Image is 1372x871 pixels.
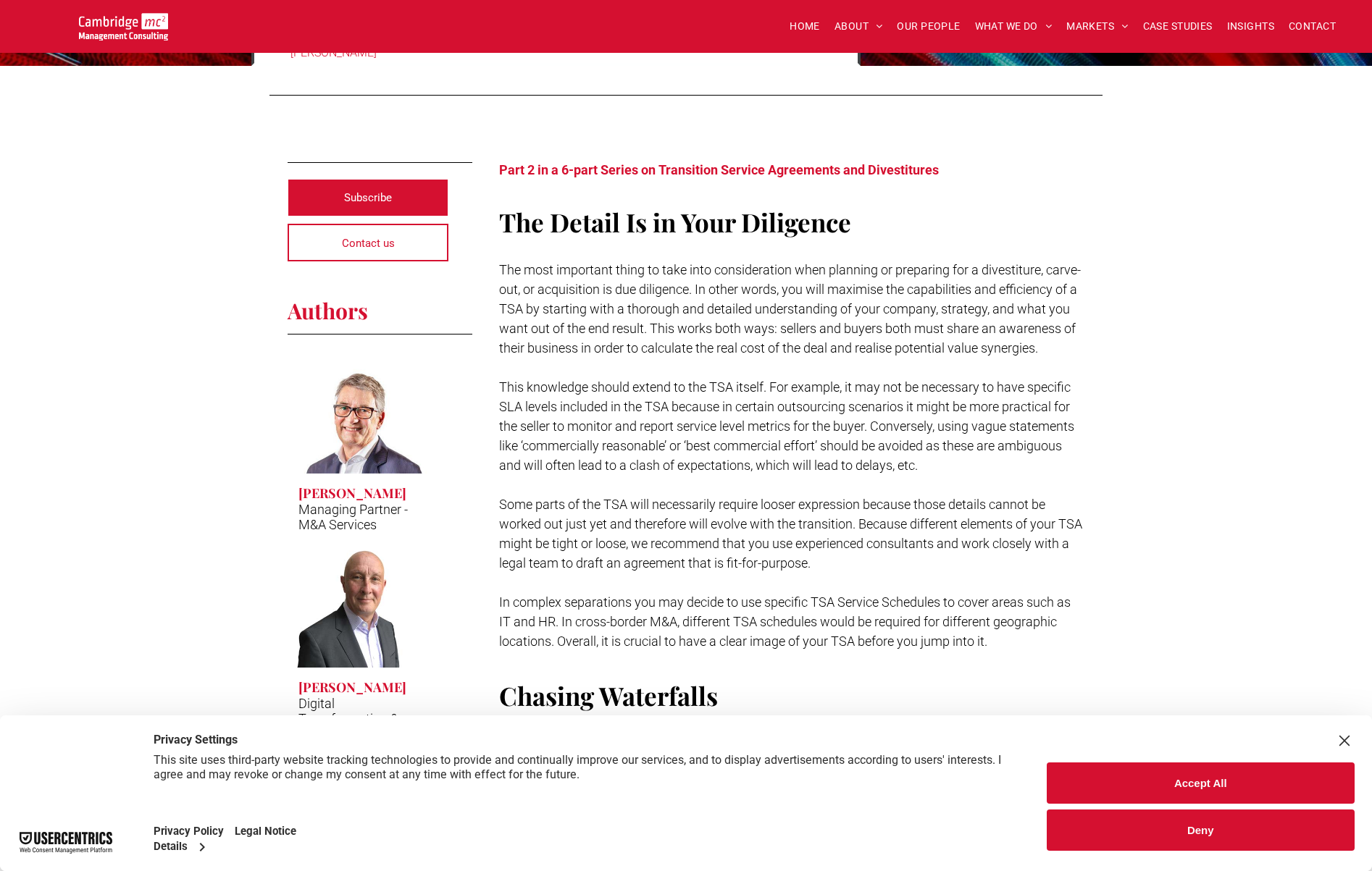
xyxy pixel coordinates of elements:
[499,262,1081,355] span: The most important thing to take into consideration when planning or preparing for a divestiture,...
[499,379,1074,473] span: This knowledge should extend to the TSA itself. For example, it may not be necessary to have spec...
[288,350,432,474] a: The Importance of Due Diligence and Organisational Clarity in Divestitures
[288,224,448,261] a: Contact us
[499,497,507,512] span: S
[298,696,421,741] p: Digital Transformation & M&A
[298,484,406,502] h3: [PERSON_NAME]
[499,594,1071,649] span: In complex separations you may decide to use specific TSA Service Schedules to cover areas such a...
[499,678,718,712] span: Chasing Waterfalls
[499,205,851,239] span: The Detail Is in Your Diligence
[344,180,392,216] span: Subscribe
[1281,15,1343,38] a: CONTACT
[298,502,421,532] p: Managing Partner - M&A Services
[288,296,368,325] span: Authors
[79,15,168,30] a: Your Business Transformed | Cambridge Management Consulting
[499,162,939,177] span: Part 2 in a 6-part Series on Transition Service Agreements and Divestitures
[342,225,395,261] span: Contact us
[1059,15,1135,38] a: MARKETS
[968,15,1060,38] a: WHAT WE DO
[288,544,432,668] a: The Importance of Due Diligence and Organisational Clarity in Divestitures
[298,678,406,696] h3: [PERSON_NAME]
[827,15,890,38] a: ABOUT
[79,13,168,41] img: Go to Homepage
[1220,15,1281,38] a: INSIGHTS
[890,15,967,38] a: OUR PEOPLE
[288,179,448,216] a: Subscribe
[782,15,827,38] a: HOME
[1136,15,1220,38] a: CASE STUDIES
[499,497,1082,571] span: ome parts of the TSA will necessarily require looser expression because those details cannot be w...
